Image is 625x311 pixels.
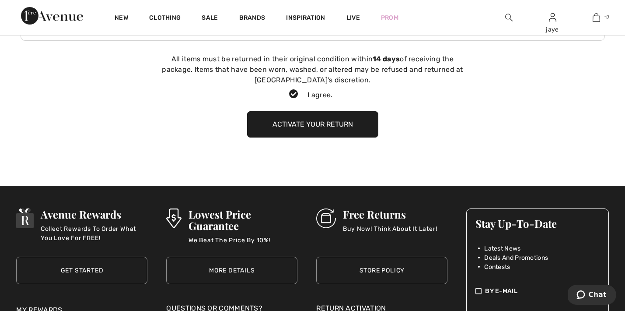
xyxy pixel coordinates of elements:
[343,209,437,220] h3: Free Returns
[282,90,342,100] label: I agree.
[381,13,398,22] a: Prom
[343,224,437,242] p: Buy Now! Think About It Later!
[189,236,298,253] p: We Beat The Price By 10%!
[484,262,510,272] span: Contests
[568,285,616,307] iframe: Opens a widget where you can chat to one of our agents
[166,209,181,228] img: Lowest Price Guarantee
[316,209,336,228] img: Free Returns
[316,257,447,284] a: Store Policy
[531,25,574,34] div: jaye
[16,209,34,228] img: Avenue Rewards
[239,14,265,23] a: Brands
[16,257,147,284] a: Get Started
[149,14,181,23] a: Clothing
[484,244,520,253] span: Latest News
[166,257,297,284] a: More Details
[485,286,517,296] span: By E-mail
[160,54,466,85] div: All items must be returned in their original condition within of receiving the package. Items tha...
[549,13,556,21] a: Sign In
[505,12,513,23] img: search the website
[202,14,218,23] a: Sale
[346,13,360,22] a: Live
[247,111,378,138] button: Activate your return
[549,12,556,23] img: My Info
[115,14,128,23] a: New
[475,286,482,296] img: check
[41,224,147,242] p: Collect Rewards To Order What You Love For FREE!
[475,218,599,229] h3: Stay Up-To-Date
[41,209,147,220] h3: Avenue Rewards
[484,253,548,262] span: Deals And Promotions
[21,7,83,25] img: 1ère Avenue
[593,12,600,23] img: My Bag
[575,12,618,23] a: 17
[373,55,400,63] strong: 14 days
[286,14,325,23] span: Inspiration
[189,209,298,231] h3: Lowest Price Guarantee
[604,14,610,21] span: 17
